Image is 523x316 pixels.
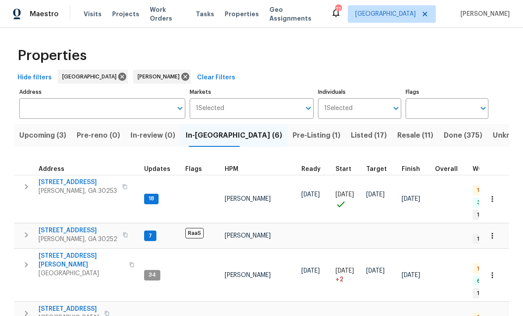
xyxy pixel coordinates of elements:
[332,175,363,223] td: Project started on time
[39,305,99,313] span: [STREET_ADDRESS]
[302,102,315,114] button: Open
[397,129,433,142] span: Resale (11)
[324,105,353,112] span: 1 Selected
[19,129,66,142] span: Upcoming (3)
[390,102,402,114] button: Open
[39,178,117,187] span: [STREET_ADDRESS]
[402,166,420,172] span: Finish
[402,196,420,202] span: [DATE]
[225,166,238,172] span: HPM
[39,187,117,195] span: [PERSON_NAME], GA 30253
[58,70,128,84] div: [GEOGRAPHIC_DATA]
[84,10,102,18] span: Visits
[225,10,259,18] span: Properties
[131,129,175,142] span: In-review (0)
[474,235,493,243] span: 1 WIP
[39,226,117,235] span: [STREET_ADDRESS]
[301,166,321,172] span: Ready
[402,272,420,278] span: [DATE]
[318,89,401,95] label: Individuals
[77,129,120,142] span: Pre-reno (0)
[225,196,271,202] span: [PERSON_NAME]
[474,265,492,273] span: 1 QC
[185,166,202,172] span: Flags
[301,166,329,172] div: Earliest renovation start date (first business day after COE or Checkout)
[477,102,489,114] button: Open
[196,11,214,17] span: Tasks
[402,166,428,172] div: Projected renovation finish date
[269,5,320,23] span: Geo Assignments
[336,166,359,172] div: Actual renovation start date
[474,290,510,297] span: 1 Accepted
[14,70,55,86] button: Hide filters
[336,268,354,274] span: [DATE]
[197,72,235,83] span: Clear Filters
[30,10,59,18] span: Maestro
[332,249,363,302] td: Project started 2 days late
[293,129,340,142] span: Pre-Listing (1)
[145,232,155,240] span: 7
[174,102,186,114] button: Open
[366,268,385,274] span: [DATE]
[194,70,239,86] button: Clear Filters
[39,166,64,172] span: Address
[336,192,354,198] span: [DATE]
[18,72,52,83] span: Hide filters
[355,10,416,18] span: [GEOGRAPHIC_DATA]
[474,199,499,206] span: 3 Done
[190,89,314,95] label: Markets
[474,277,499,285] span: 6 Done
[474,211,510,219] span: 1 Accepted
[301,268,320,274] span: [DATE]
[39,269,124,278] span: [GEOGRAPHIC_DATA]
[435,166,458,172] span: Overall
[145,271,159,279] span: 34
[366,166,395,172] div: Target renovation project end date
[196,105,224,112] span: 1 Selected
[39,235,117,244] span: [PERSON_NAME], GA 30252
[112,10,139,18] span: Projects
[406,89,488,95] label: Flags
[435,166,466,172] div: Days past target finish date
[474,187,492,194] span: 1 QC
[225,233,271,239] span: [PERSON_NAME]
[62,72,120,81] span: [GEOGRAPHIC_DATA]
[185,228,204,238] span: RaaS
[145,195,158,202] span: 18
[366,166,387,172] span: Target
[133,70,191,84] div: [PERSON_NAME]
[351,129,387,142] span: Listed (17)
[366,192,385,198] span: [DATE]
[150,5,185,23] span: Work Orders
[138,72,183,81] span: [PERSON_NAME]
[301,192,320,198] span: [DATE]
[473,166,521,172] span: WO Completion
[335,5,341,14] div: 77
[18,51,87,60] span: Properties
[444,129,482,142] span: Done (375)
[19,89,185,95] label: Address
[225,272,271,278] span: [PERSON_NAME]
[144,166,170,172] span: Updates
[457,10,510,18] span: [PERSON_NAME]
[186,129,282,142] span: In-[GEOGRAPHIC_DATA] (6)
[336,275,343,284] span: + 2
[39,252,124,269] span: [STREET_ADDRESS][PERSON_NAME]
[336,166,351,172] span: Start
